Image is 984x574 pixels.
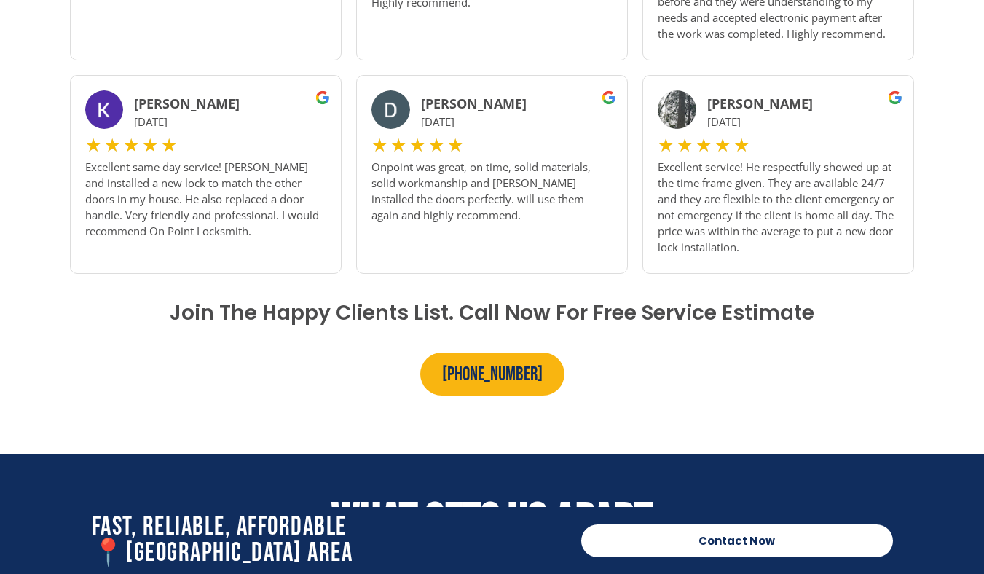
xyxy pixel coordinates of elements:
[390,135,406,155] i: ★
[63,303,922,323] h4: Join the happy clients list. call now for free Service estimate
[134,96,326,112] h3: [PERSON_NAME]
[63,498,922,549] h2: What Sets Us Apart
[85,135,177,155] div: 5/5
[581,524,893,557] a: Contact Now
[371,159,613,223] p: Onpoint was great, on time, solid materials, solid workmanship and [PERSON_NAME] installed the do...
[658,159,899,255] p: Excellent service! He respectfully showed up at the time frame given. They are available 24/7 and...
[707,112,900,132] p: [DATE]
[92,514,567,567] h2: Fast, Reliable, Affordable 📍[GEOGRAPHIC_DATA] Area
[442,363,543,387] span: [PHONE_NUMBER]
[104,135,120,155] i: ★
[658,135,749,155] div: 5/5
[161,135,177,155] i: ★
[698,535,775,546] span: Contact Now
[85,135,101,155] i: ★
[420,353,564,396] a: [PHONE_NUMBER]
[715,135,731,155] i: ★
[134,112,326,132] p: [DATE]
[142,135,158,155] i: ★
[409,135,425,155] i: ★
[733,135,749,155] i: ★
[421,112,613,132] p: [DATE]
[371,90,410,129] img: Doors Repair General 49
[696,135,712,155] i: ★
[123,135,139,155] i: ★
[371,135,463,155] div: 5/5
[85,90,124,129] img: Doors Repair General 48
[658,90,696,129] img: Doors Repair General 50
[707,96,900,112] h3: [PERSON_NAME]
[371,135,387,155] i: ★
[677,135,693,155] i: ★
[421,96,613,112] h3: [PERSON_NAME]
[658,135,674,155] i: ★
[428,135,444,155] i: ★
[447,135,463,155] i: ★
[85,159,326,239] p: Excellent same day service! [PERSON_NAME] and installed a new lock to match the other doors in my...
